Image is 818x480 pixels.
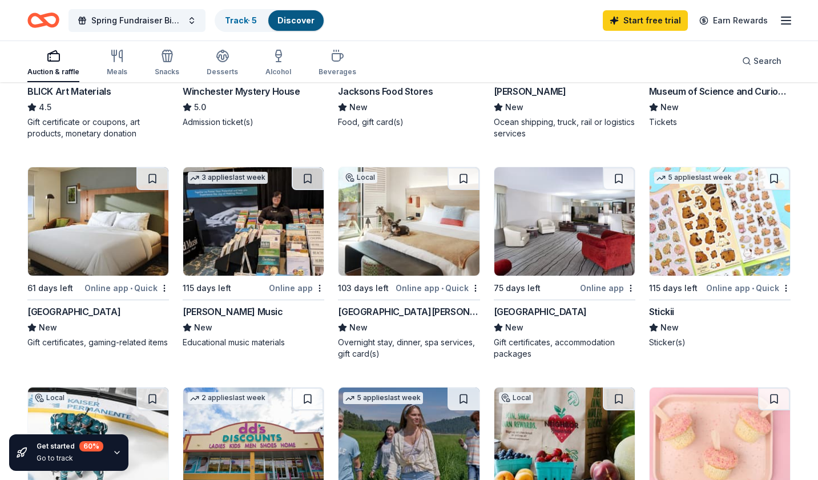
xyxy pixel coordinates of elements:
[338,337,479,360] div: Overnight stay, dinner, spa services, gift card(s)
[27,7,59,34] a: Home
[752,284,754,293] span: •
[225,15,257,25] a: Track· 5
[649,84,791,98] div: Museum of Science and Curiosity
[753,54,781,68] span: Search
[338,305,479,318] div: [GEOGRAPHIC_DATA][PERSON_NAME]
[84,281,169,295] div: Online app Quick
[155,67,179,76] div: Snacks
[649,281,698,295] div: 115 days left
[494,167,635,360] a: Image for Western Village Inn and Casino75 days leftOnline app[GEOGRAPHIC_DATA]NewGift certificat...
[706,281,791,295] div: Online app Quick
[27,167,169,348] a: Image for Boomtown Casino Resort61 days leftOnline app•Quick[GEOGRAPHIC_DATA]NewGift certificates...
[338,281,389,295] div: 103 days left
[183,305,283,318] div: [PERSON_NAME] Music
[660,100,679,114] span: New
[441,284,444,293] span: •
[130,284,132,293] span: •
[494,305,587,318] div: [GEOGRAPHIC_DATA]
[649,305,674,318] div: Stickii
[33,392,67,404] div: Local
[183,337,324,348] div: Educational music materials
[494,281,541,295] div: 75 days left
[79,441,103,451] div: 60 %
[649,116,791,128] div: Tickets
[91,14,183,27] span: Spring Fundraiser Bingo Night
[28,167,168,276] img: Image for Boomtown Casino Resort
[494,167,635,276] img: Image for Western Village Inn and Casino
[396,281,480,295] div: Online app Quick
[338,116,479,128] div: Food, gift card(s)
[649,167,791,348] a: Image for Stickii5 applieslast week115 days leftOnline app•QuickStickiiNewSticker(s)
[194,100,206,114] span: 5.0
[207,45,238,82] button: Desserts
[338,84,433,98] div: Jacksons Food Stores
[265,45,291,82] button: Alcohol
[649,337,791,348] div: Sticker(s)
[155,45,179,82] button: Snacks
[339,167,479,276] img: Image for Hotel San Luis Obispo
[183,116,324,128] div: Admission ticket(s)
[37,441,103,451] div: Get started
[494,116,635,139] div: Ocean shipping, truck, rail or logistics services
[692,10,775,31] a: Earn Rewards
[37,454,103,463] div: Go to track
[494,84,566,98] div: [PERSON_NAME]
[107,67,127,76] div: Meals
[207,67,238,76] div: Desserts
[494,337,635,360] div: Gift certificates, accommodation packages
[27,45,79,82] button: Auction & raffle
[603,10,688,31] a: Start free trial
[338,167,479,360] a: Image for Hotel San Luis ObispoLocal103 days leftOnline app•Quick[GEOGRAPHIC_DATA][PERSON_NAME]Ne...
[39,100,51,114] span: 4.5
[188,392,268,404] div: 2 applies last week
[27,116,169,139] div: Gift certificate or coupons, art products, monetary donation
[27,67,79,76] div: Auction & raffle
[277,15,315,25] a: Discover
[733,50,791,72] button: Search
[194,321,212,334] span: New
[343,172,377,183] div: Local
[505,100,523,114] span: New
[107,45,127,82] button: Meals
[215,9,325,32] button: Track· 5Discover
[349,100,368,114] span: New
[660,321,679,334] span: New
[27,337,169,348] div: Gift certificates, gaming-related items
[580,281,635,295] div: Online app
[265,67,291,76] div: Alcohol
[39,321,57,334] span: New
[654,172,734,184] div: 5 applies last week
[188,172,268,184] div: 3 applies last week
[183,281,231,295] div: 115 days left
[499,392,533,404] div: Local
[68,9,205,32] button: Spring Fundraiser Bingo Night
[650,167,790,276] img: Image for Stickii
[183,84,300,98] div: Winchester Mystery House
[319,45,356,82] button: Beverages
[27,281,73,295] div: 61 days left
[27,84,111,98] div: BLICK Art Materials
[343,392,423,404] div: 5 applies last week
[319,67,356,76] div: Beverages
[183,167,324,348] a: Image for Alfred Music3 applieslast week115 days leftOnline app[PERSON_NAME] MusicNewEducational ...
[349,321,368,334] span: New
[27,305,120,318] div: [GEOGRAPHIC_DATA]
[269,281,324,295] div: Online app
[505,321,523,334] span: New
[183,167,324,276] img: Image for Alfred Music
